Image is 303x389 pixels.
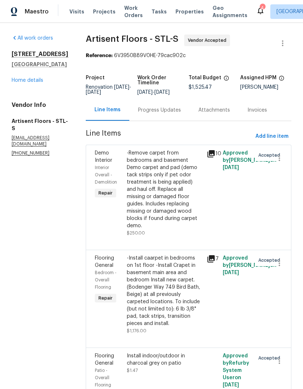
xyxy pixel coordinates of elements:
[198,107,230,114] div: Attachments
[213,4,247,19] span: Geo Assignments
[127,352,202,367] div: Install indoor/outdoor in charcoal grey on patio
[189,75,221,80] h5: Total Budget
[258,354,283,362] span: Accepted
[247,107,267,114] div: Invoices
[223,75,229,85] span: The total cost of line items that have been proposed by Opendoor. This sum includes line items th...
[86,85,131,95] span: Renovation
[94,106,121,113] div: Line Items
[12,36,53,41] a: All work orders
[255,132,288,141] span: Add line item
[240,85,292,90] div: [PERSON_NAME]
[127,329,146,333] span: $1,176.00
[207,254,218,263] div: 7
[95,256,114,268] span: Flooring General
[12,101,68,109] h4: Vendor Info
[223,382,239,388] span: [DATE]
[258,257,283,264] span: Accepted
[127,231,145,235] span: $250.00
[175,8,204,15] span: Properties
[95,368,111,387] span: Patio - Overall Flooring
[95,270,117,289] span: Bedroom - Overall Flooring
[96,189,116,197] span: Repair
[127,149,202,229] div: -Remove carpet from bedrooms and basement Demo carpet and pad (demo tack strips only if pet odor ...
[69,8,84,15] span: Visits
[96,294,116,302] span: Repair
[86,52,291,59] div: 6V3950B89V0HE-79cac902c
[86,90,101,95] span: [DATE]
[137,90,170,95] span: -
[95,151,112,163] span: Demo Interior
[95,165,117,184] span: Interior Overall - Demolition
[207,149,218,158] div: 10
[188,37,229,44] span: Vendor Accepted
[223,151,276,170] span: Approved by [PERSON_NAME] on
[124,4,143,19] span: Work Orders
[137,75,189,85] h5: Work Order Timeline
[154,90,170,95] span: [DATE]
[260,4,265,12] div: 4
[12,78,43,83] a: Home details
[127,368,138,373] span: $1.47
[223,256,276,275] span: Approved by [PERSON_NAME] on
[279,75,284,85] span: The hpm assigned to this work order.
[127,254,202,327] div: -Install caarpet in bedrooms on 1st floor -Install Crapet in basement main area and bedroom Insta...
[189,85,212,90] span: $1,525.47
[25,8,49,15] span: Maestro
[258,152,283,159] span: Accepted
[252,130,291,143] button: Add line item
[151,9,167,14] span: Tasks
[240,75,276,80] h5: Assigned HPM
[86,75,105,80] h5: Project
[93,8,116,15] span: Projects
[137,90,153,95] span: [DATE]
[86,130,252,143] span: Line Items
[114,85,129,90] span: [DATE]
[86,53,113,58] b: Reference:
[223,353,249,388] span: Approved by Refurby System User on
[223,270,239,275] span: [DATE]
[86,35,178,43] span: Artisent Floors - STL-S
[223,165,239,170] span: [DATE]
[12,117,68,132] h5: Artisent Floors - STL-S
[95,353,114,366] span: Flooring General
[138,107,181,114] div: Progress Updates
[86,85,131,95] span: -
